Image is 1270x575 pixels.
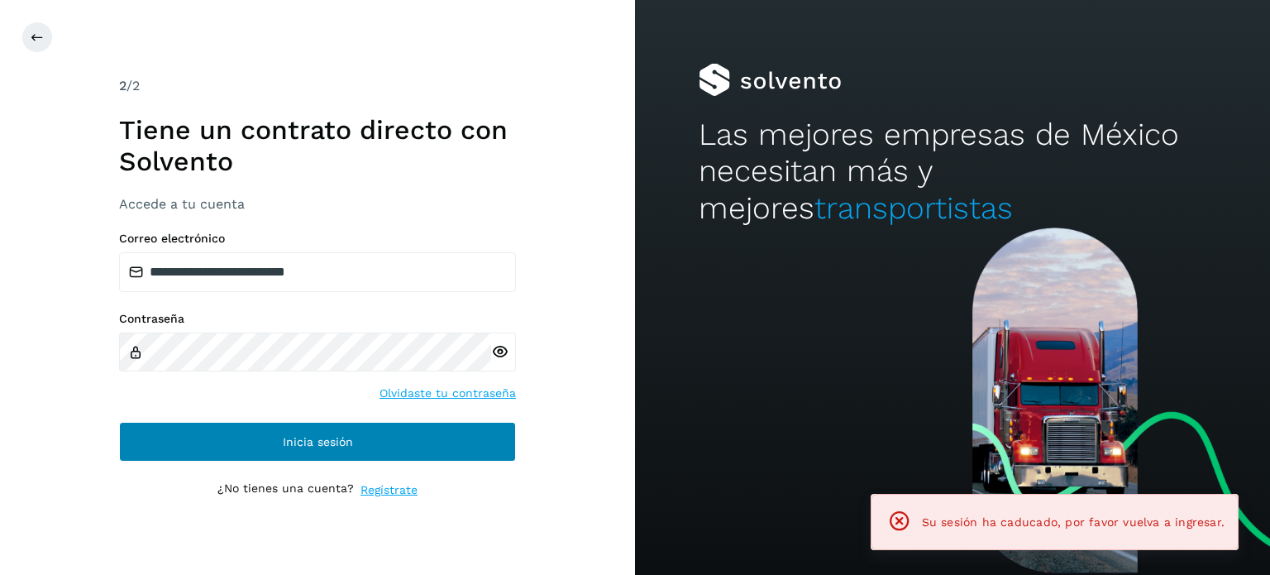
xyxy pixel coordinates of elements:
span: transportistas [814,190,1013,226]
label: Correo electrónico [119,232,516,246]
p: ¿No tienes una cuenta? [217,482,354,499]
label: Contraseña [119,312,516,326]
h2: Las mejores empresas de México necesitan más y mejores [699,117,1206,227]
span: Su sesión ha caducado, por favor vuelva a ingresar. [922,515,1225,529]
a: Regístrate [360,482,418,499]
h1: Tiene un contrato directo con Solvento [119,114,516,178]
span: 2 [119,78,127,93]
div: /2 [119,76,516,96]
span: Inicia sesión [283,436,353,448]
a: Olvidaste tu contraseña [380,385,516,402]
h3: Accede a tu cuenta [119,196,516,212]
button: Inicia sesión [119,422,516,462]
